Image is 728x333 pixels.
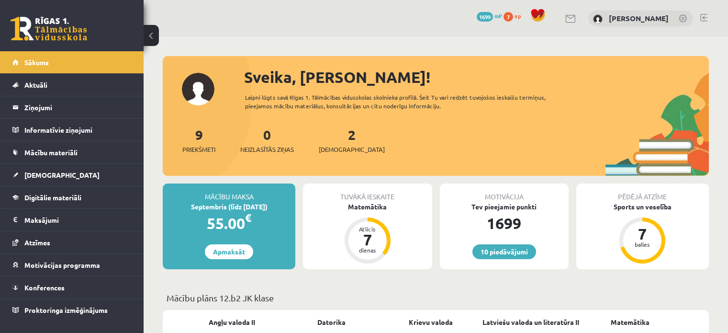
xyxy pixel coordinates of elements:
a: 10 piedāvājumi [472,244,536,259]
a: Krievu valoda [409,317,453,327]
div: balles [628,241,657,247]
span: 7 [504,12,513,22]
span: 1699 [477,12,493,22]
span: Digitālie materiāli [24,193,81,202]
div: Laipni lūgts savā Rīgas 1. Tālmācības vidusskolas skolnieka profilā. Šeit Tu vari redzēt tuvojošo... [245,93,573,110]
a: 2[DEMOGRAPHIC_DATA] [319,126,385,154]
span: Neizlasītās ziņas [240,145,294,154]
a: 1699 mP [477,12,502,20]
legend: Informatīvie ziņojumi [24,119,132,141]
a: Mācību materiāli [12,141,132,163]
a: Datorika [317,317,346,327]
span: mP [494,12,502,20]
a: Ziņojumi [12,96,132,118]
legend: Maksājumi [24,209,132,231]
div: Matemātika [303,202,432,212]
div: Sveika, [PERSON_NAME]! [244,66,709,89]
div: Pēdējā atzīme [576,184,709,202]
span: Sākums [24,58,49,67]
a: Latviešu valoda un literatūra II [482,317,579,327]
a: Rīgas 1. Tālmācības vidusskola [11,17,87,41]
a: 9Priekšmeti [182,126,215,154]
legend: Ziņojumi [24,96,132,118]
div: Sports un veselība [576,202,709,212]
div: Atlicis [353,226,382,232]
a: 0Neizlasītās ziņas [240,126,294,154]
a: Sports un veselība 7 balles [576,202,709,265]
a: Atzīmes [12,231,132,253]
div: 55.00 [163,212,295,235]
div: Mācību maksa [163,184,295,202]
div: Motivācija [440,184,569,202]
div: dienas [353,247,382,253]
div: Tev pieejamie punkti [440,202,569,212]
a: Motivācijas programma [12,254,132,276]
img: Milena Muhina [593,14,603,24]
div: 7 [353,232,382,247]
span: Proktoringa izmēģinājums [24,306,108,314]
a: [DEMOGRAPHIC_DATA] [12,164,132,186]
a: Matemātika [611,317,650,327]
a: Aktuāli [12,74,132,96]
span: xp [515,12,521,20]
span: Mācību materiāli [24,148,78,157]
a: [PERSON_NAME] [609,13,669,23]
div: Tuvākā ieskaite [303,184,432,202]
span: [DEMOGRAPHIC_DATA] [24,171,100,179]
span: Atzīmes [24,238,50,247]
span: Motivācijas programma [24,261,100,269]
a: Konferences [12,276,132,299]
div: Septembris (līdz [DATE]) [163,202,295,212]
a: Matemātika Atlicis 7 dienas [303,202,432,265]
span: [DEMOGRAPHIC_DATA] [319,145,385,154]
div: 1699 [440,212,569,235]
a: Maksājumi [12,209,132,231]
a: Informatīvie ziņojumi [12,119,132,141]
span: Konferences [24,283,65,292]
p: Mācību plāns 12.b2 JK klase [167,291,705,304]
a: 7 xp [504,12,526,20]
span: Priekšmeti [182,145,215,154]
span: € [245,211,251,225]
a: Digitālie materiāli [12,186,132,208]
span: Aktuāli [24,80,47,89]
a: Sākums [12,51,132,73]
a: Apmaksāt [205,244,253,259]
a: Proktoringa izmēģinājums [12,299,132,321]
a: Angļu valoda II [209,317,255,327]
div: 7 [628,226,657,241]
